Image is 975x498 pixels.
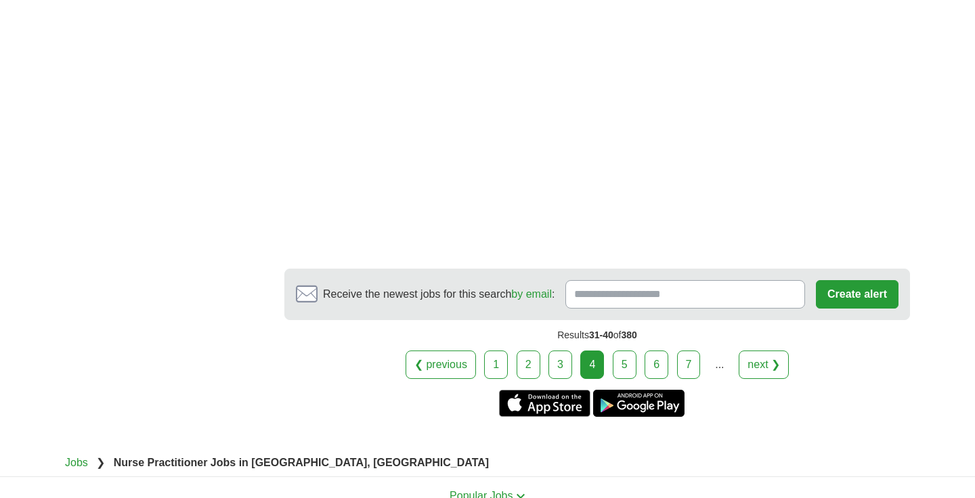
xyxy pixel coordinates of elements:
[96,457,105,468] span: ❯
[739,350,789,379] a: next ❯
[114,457,489,468] strong: Nurse Practitioner Jobs in [GEOGRAPHIC_DATA], [GEOGRAPHIC_DATA]
[323,286,555,302] span: Receive the newest jobs for this search :
[677,350,701,379] a: 7
[621,330,636,340] span: 380
[65,457,88,468] a: Jobs
[548,350,572,379] a: 3
[613,350,636,379] a: 5
[511,288,552,300] a: by email
[284,320,910,350] div: Results of
[406,350,476,379] a: ❮ previous
[589,330,613,340] span: 31-40
[816,280,898,309] button: Create alert
[645,350,668,379] a: 6
[593,390,685,417] a: Get the Android app
[484,350,508,379] a: 1
[499,390,590,417] a: Get the iPhone app
[517,350,540,379] a: 2
[706,351,733,378] div: ...
[580,350,604,379] div: 4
